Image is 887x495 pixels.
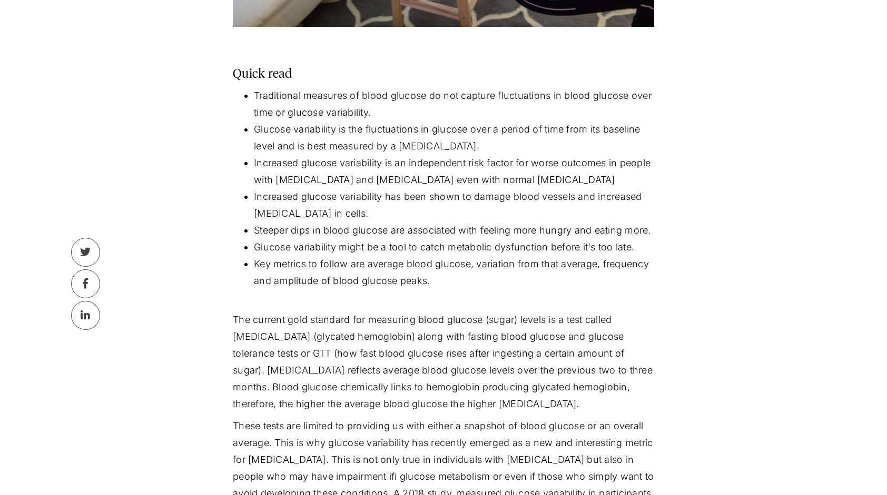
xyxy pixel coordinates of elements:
[254,87,654,121] li: Traditional measures of blood glucose do not capture fluctuations in blood glucose over time or g...
[233,311,654,412] p: The current gold standard for measuring blood glucose (sugar) levels is a test called [MEDICAL_DA...
[254,256,654,306] li: Key metrics to follow are average blood glucose, variation from that average, frequency and ampli...
[71,238,100,267] a: 
[71,269,100,298] a: 
[254,222,654,239] li: Steeper dips in blood glucose are associated with feeling more hungry and eating more.
[254,155,654,188] li: Increased glucose variability is an independent risk factor for worse outcomes in people with [ME...
[233,66,654,82] h3: Quick read
[254,121,654,155] li: Glucose variability is the fluctuations in glucose over a period of time from its baseline level ...
[71,301,100,330] a: 
[83,278,88,289] div: 
[254,239,654,256] li: Glucose variability might be a tool to catch metabolic dysfunction before it's too late.
[81,310,91,320] div: 
[254,188,654,222] li: Increased glucose variability has been shown to damage blood vessels and increased [MEDICAL_DATA]...
[80,247,91,257] div: 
